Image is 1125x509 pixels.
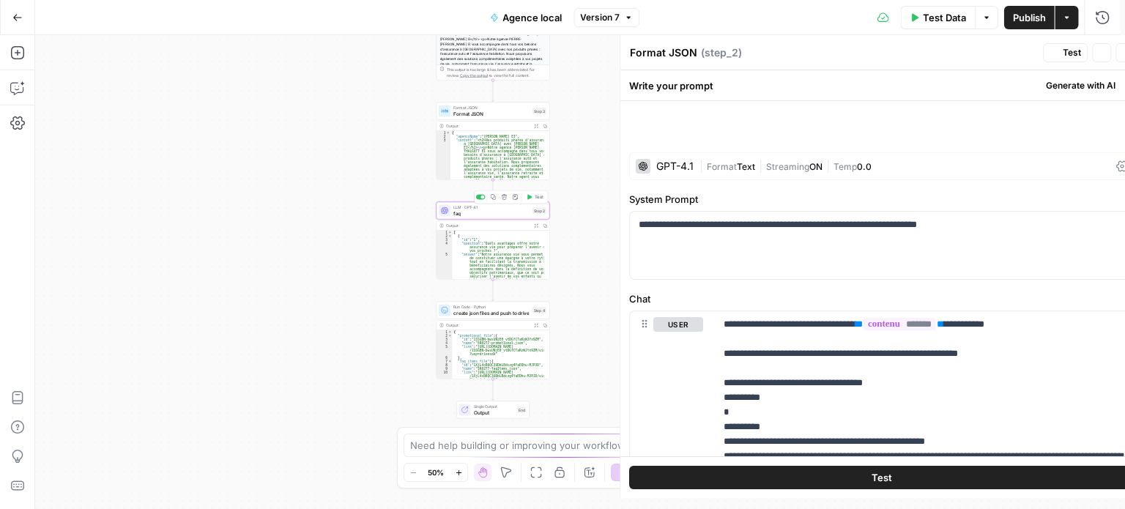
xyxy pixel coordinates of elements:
div: 2 [437,234,453,238]
span: Version 7 [580,11,620,24]
span: Toggle code folding, rows 2 through 6 [448,334,453,338]
span: ( step_2 ) [701,45,742,60]
span: | [699,158,707,173]
span: 50% [428,467,444,478]
div: 3 [437,338,453,341]
div: This output is too large & has been abbreviated for review. to view the full content. [446,67,546,78]
span: Temp [833,161,857,172]
button: Publish [1004,6,1055,29]
button: Agence local [481,6,571,29]
div: Output [446,322,530,328]
div: GPT-4.1 [656,161,694,171]
span: Format JSON [453,110,530,117]
div: 1 [437,131,450,135]
span: create json files and push to drive [453,309,530,316]
div: Output [446,123,530,129]
span: Test [1063,46,1081,59]
g: Edge from step_4 to end [492,379,494,400]
span: Agence local [502,10,562,25]
span: Run Code · Python [453,304,530,310]
div: Run Code · Pythoncreate json files and push to driveStep 4Output{ "promotional_file":{ "id":"1SSG... [437,302,550,379]
g: Edge from step_1 to step_3 [492,80,494,101]
div: 6 [437,356,453,360]
span: Generate with AI [1046,79,1115,92]
span: LLM · GPT-4.1 [453,204,530,210]
div: 10 [437,371,453,382]
div: Step 4 [532,307,547,313]
div: 3 [437,238,453,242]
span: | [823,158,833,173]
span: Toggle code folding, rows 1 through 12 [448,330,453,334]
div: 8 [437,363,453,367]
div: LLM · GPT-4.1faqStep 2TestOutput[ { "id":"1", "question":"Quels avantages offre notre assurance v... [437,202,550,280]
div: Single OutputOutputEnd [437,401,550,419]
div: 3 [437,138,450,402]
span: Copy the output [460,73,488,78]
span: Toggle code folding, rows 2 through 6 [448,234,453,238]
div: <h2>Nos produits phares d'assurance à [GEOGRAPHIC_DATA] avec [PERSON_NAME] EI</h2> <p>Notre agenc... [437,3,550,81]
span: Text [737,161,755,172]
span: faq [453,209,530,217]
span: Test Data [923,10,966,25]
span: Test [872,470,892,485]
span: Format [707,161,737,172]
div: Output [446,223,530,229]
div: 5 [437,345,453,356]
textarea: Format JSON [630,45,697,60]
button: Test Data [901,6,976,29]
span: Single Output [474,404,514,409]
button: Version 7 [573,8,639,27]
button: user [653,317,703,332]
div: End [517,406,527,413]
div: Format JSONFormat JSONStep 3Output{ "agencyName":"[PERSON_NAME] EI", "content":"<h2>Nos produits ... [437,103,550,180]
div: 9 [437,367,453,371]
div: 4 [437,341,453,345]
span: | [755,158,766,173]
span: 0.0 [857,161,872,172]
span: Format JSON [453,105,530,111]
g: Edge from step_2 to step_4 [492,279,494,300]
span: Toggle code folding, rows 1 through 27 [448,231,453,234]
div: Step 3 [532,108,546,114]
span: Test [535,194,543,201]
div: 2 [437,334,453,338]
div: 1 [437,330,453,334]
div: 2 [437,135,450,138]
span: Toggle code folding, rows 7 through 11 [448,360,453,363]
div: 4 [437,242,453,253]
span: Toggle code folding, rows 1 through 4 [446,131,450,135]
button: Test [524,193,546,202]
span: ON [809,161,823,172]
div: 5 [437,253,453,308]
span: Streaming [766,161,809,172]
div: 7 [437,360,453,363]
span: Publish [1013,10,1046,25]
span: Output [474,409,514,416]
div: Step 2 [532,207,546,214]
button: Test [1043,43,1088,62]
div: 1 [437,231,453,234]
